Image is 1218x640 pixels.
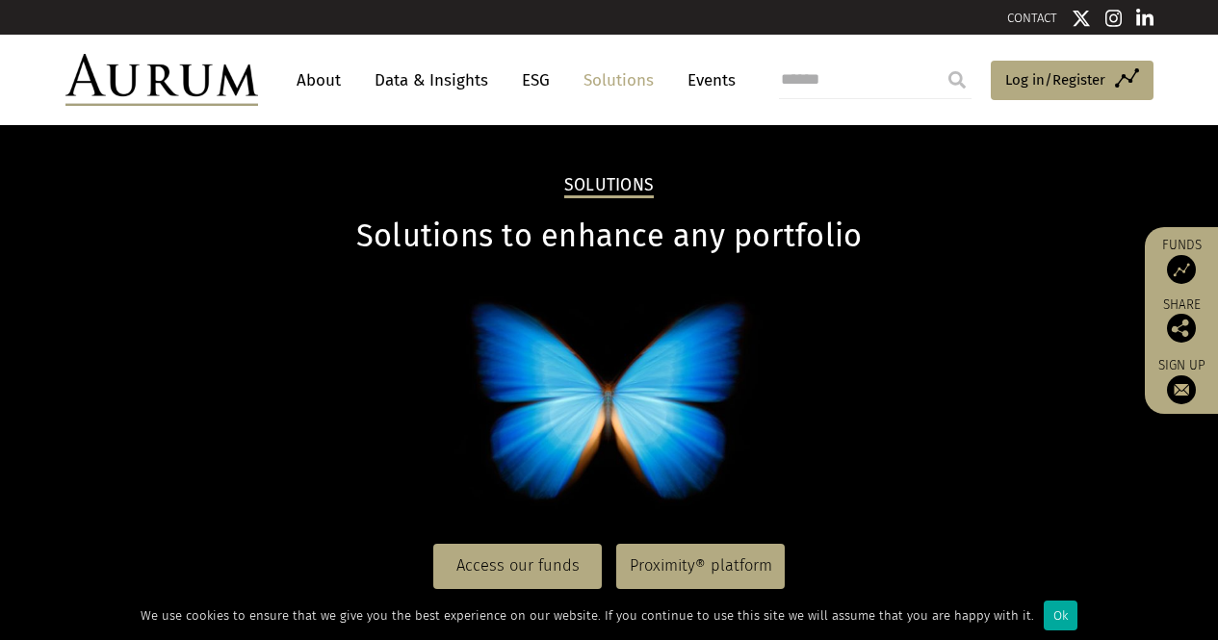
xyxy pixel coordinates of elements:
[1044,601,1077,630] div: Ok
[1154,357,1208,404] a: Sign up
[938,61,976,99] input: Submit
[433,544,602,588] a: Access our funds
[1105,9,1123,28] img: Instagram icon
[287,63,350,98] a: About
[991,61,1153,101] a: Log in/Register
[1154,298,1208,343] div: Share
[574,63,663,98] a: Solutions
[1154,237,1208,284] a: Funds
[1005,68,1105,91] span: Log in/Register
[65,54,258,106] img: Aurum
[65,218,1153,255] h1: Solutions to enhance any portfolio
[1007,11,1057,25] a: CONTACT
[512,63,559,98] a: ESG
[1072,9,1091,28] img: Twitter icon
[1167,314,1196,343] img: Share this post
[1167,375,1196,404] img: Sign up to our newsletter
[678,63,736,98] a: Events
[616,544,785,588] a: Proximity® platform
[365,63,498,98] a: Data & Insights
[564,175,654,198] h2: Solutions
[1136,9,1153,28] img: Linkedin icon
[1167,255,1196,284] img: Access Funds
